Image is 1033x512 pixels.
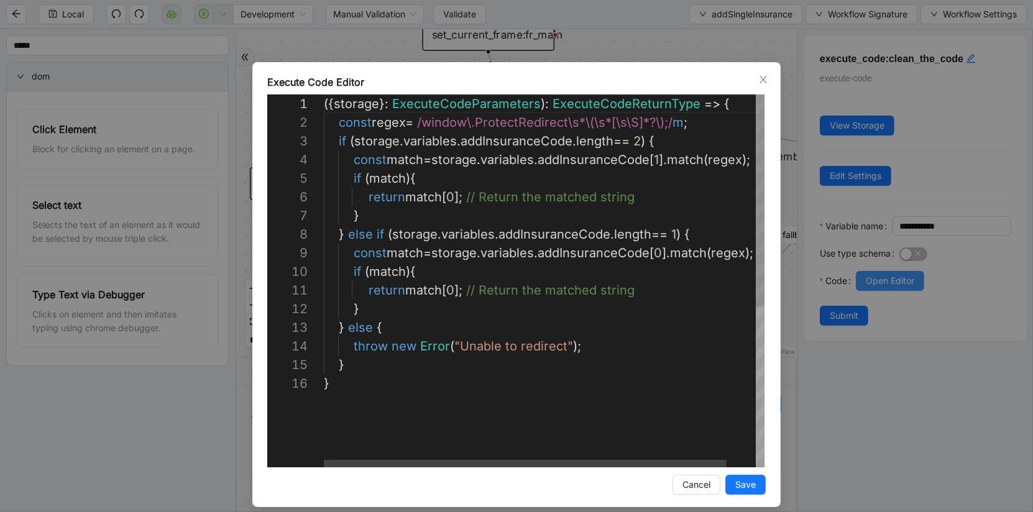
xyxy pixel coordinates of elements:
[388,227,392,242] span: (
[480,152,534,167] span: variables
[633,134,641,149] span: 2
[354,152,387,167] span: const
[372,115,405,130] span: regex
[365,171,369,186] span: (
[724,96,730,111] span: {
[480,245,534,260] span: variables
[267,94,308,113] div: 1
[553,96,700,111] span: ExecuteCodeReturnType
[369,171,406,186] span: match
[725,475,766,495] button: Save
[365,264,369,279] span: (
[441,227,495,242] span: variables
[442,190,446,204] span: [
[348,227,373,242] span: else
[354,208,359,223] span: }
[267,169,308,188] div: 5
[676,227,681,242] span: )
[495,227,498,242] span: .
[662,245,670,260] span: ].
[334,96,379,111] span: storage
[369,190,405,204] span: return
[267,113,308,132] div: 2
[446,283,454,298] span: 0
[354,134,400,149] span: storage
[369,283,405,298] span: return
[613,134,630,149] span: ==
[670,245,707,260] span: match
[403,134,457,149] span: variables
[339,320,344,335] span: }
[392,96,541,111] span: ExecuteCodeParameters
[650,245,654,260] span: [
[708,152,742,167] span: regex
[466,283,635,298] span: // Return the matched string
[466,190,635,204] span: // Return the matched string
[673,475,720,495] button: Cancel
[369,264,406,279] span: match
[354,245,387,260] span: const
[420,339,450,354] span: Error
[649,134,654,149] span: {
[641,134,645,149] span: )
[477,245,480,260] span: .
[354,301,359,316] span: }
[377,227,384,242] span: if
[654,152,659,167] span: 1
[267,75,766,89] div: Execute Code Editor
[324,96,334,111] span: ({
[457,134,461,149] span: .
[339,227,344,242] span: }
[406,171,416,186] span: ){
[267,206,308,225] div: 7
[267,225,308,244] div: 8
[377,320,382,335] span: {
[573,339,581,354] span: );
[423,245,431,260] span: =
[610,227,614,242] span: .
[392,339,416,354] span: new
[735,478,756,491] span: Save
[267,299,308,318] div: 12
[442,283,446,298] span: [
[651,227,668,242] span: ==
[267,132,308,150] div: 3
[667,152,704,167] span: match
[538,152,650,167] span: addInsuranceCode
[339,115,372,130] span: const
[454,190,462,204] span: ];
[450,339,454,354] span: (
[614,227,651,242] span: length
[405,190,442,204] span: match
[576,134,613,149] span: length
[379,96,388,111] span: }:
[684,115,687,130] span: ;
[682,478,710,491] span: Cancel
[538,245,650,260] span: addInsuranceCode
[267,188,308,206] div: 6
[405,283,442,298] span: match
[400,134,403,149] span: .
[267,337,308,355] div: 14
[354,264,361,279] span: if
[354,339,388,354] span: throw
[324,94,324,113] textarea: Editor content;Press Alt+F1 for Accessibility Options.
[454,339,573,354] span: "Unable to redirect"
[756,73,770,86] button: Close
[711,245,745,260] span: regex
[406,264,416,279] span: ){
[659,152,667,167] span: ].
[650,152,654,167] span: [
[267,281,308,299] div: 11
[704,96,720,111] span: =>
[704,152,708,167] span: (
[446,190,454,204] span: 0
[387,245,423,260] span: match
[339,357,344,372] span: }
[267,150,308,169] div: 4
[267,262,308,281] div: 10
[387,152,423,167] span: match
[707,245,711,260] span: (
[405,115,413,130] span: =
[758,75,768,85] span: close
